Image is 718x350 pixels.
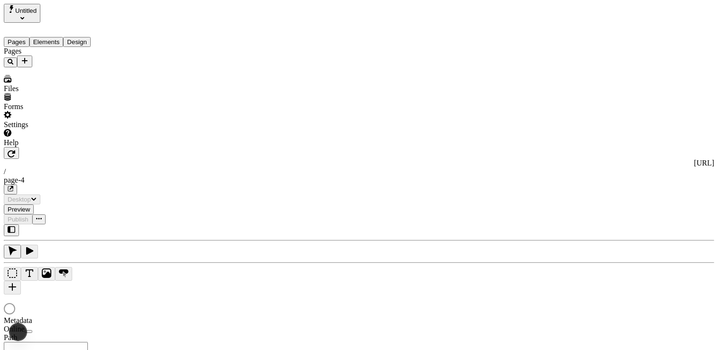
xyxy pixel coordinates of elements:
div: Forms [4,102,118,111]
div: Settings [4,120,118,129]
span: Path [4,333,17,341]
div: Metadata [4,316,118,325]
button: Publish [4,214,32,224]
span: Publish [8,216,28,223]
button: Pages [4,37,29,47]
button: Button [55,267,72,281]
div: / [4,167,714,176]
div: Help [4,138,118,147]
div: Files [4,84,118,93]
button: Add new [17,55,32,67]
button: Elements [29,37,64,47]
button: Desktop [4,194,40,204]
span: Desktop [8,196,31,203]
button: Box [4,267,21,281]
div: Pages [4,47,118,55]
span: Preview [8,206,30,213]
span: Untitled [15,7,37,14]
div: [URL] [4,159,714,167]
button: Preview [4,204,34,214]
button: Text [21,267,38,281]
button: Select site [4,4,40,23]
span: Online [4,325,25,333]
button: Design [63,37,91,47]
button: Image [38,267,55,281]
div: page-4 [4,176,714,184]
